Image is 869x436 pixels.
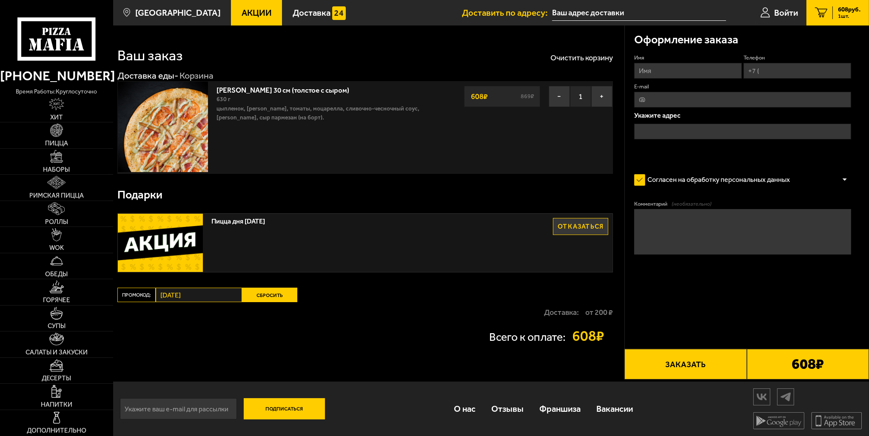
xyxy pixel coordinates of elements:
span: Доставка [293,8,331,17]
a: Доставка еды- [117,70,178,81]
input: Имя [634,63,742,79]
label: Телефон [744,54,851,62]
img: 15daf4d41897b9f0e9f617042186c801.svg [332,6,346,20]
button: − [549,86,570,107]
a: [PERSON_NAME] 30 см (толстое с сыром) [217,83,358,94]
span: 1 шт. [838,14,860,19]
input: Ваш адрес доставки [552,5,726,21]
a: Вакансии [588,394,641,423]
span: 608 руб. [838,6,860,13]
span: Дополнительно [27,428,86,434]
span: Горячее [43,297,70,303]
span: Напитки [41,402,72,408]
s: 869 ₽ [519,93,536,99]
p: Укажите адрес [634,112,852,119]
span: Роллы [45,219,68,225]
button: Отказаться [553,218,608,235]
p: Доставка: [544,309,579,316]
p: цыпленок, [PERSON_NAME], томаты, моцарелла, сливочно-чесночный соус, [PERSON_NAME], сыр пармезан ... [217,104,430,122]
img: tg [778,389,794,404]
a: О нас [446,394,484,423]
button: Подписаться [244,398,325,419]
label: Промокод: [117,288,156,302]
label: Комментарий [634,200,852,208]
span: (необязательно) [672,200,712,208]
strong: от 200 ₽ [585,309,613,316]
a: Франшиза [532,394,589,423]
span: Салаты и закуски [26,349,88,356]
label: Согласен на обработку персональных данных [634,171,799,189]
span: [GEOGRAPHIC_DATA] [135,8,221,17]
span: Пицца [45,140,68,147]
span: Пицца дня [DATE] [211,214,508,225]
span: Супы [48,323,66,329]
input: @ [634,92,852,108]
span: Римская пицца [29,193,84,199]
label: E-mail [634,83,852,91]
b: 608 ₽ [792,357,824,371]
h3: Оформление заказа [634,34,738,45]
button: Заказать [624,349,746,379]
button: Сбросить [242,288,297,302]
div: 0 0 0 [113,25,625,379]
img: vk [754,389,770,404]
span: 630 г [217,96,231,103]
span: Войти [774,8,798,17]
span: Наборы [43,167,70,173]
h1: Ваш заказ [117,48,183,63]
span: Акции [242,8,272,17]
input: Укажите ваш e-mail для рассылки [120,398,237,419]
button: Очистить корзину [550,54,613,62]
div: Корзина [179,70,214,82]
a: Отзывы [484,394,532,423]
input: +7 ( [744,63,851,79]
strong: 608 ₽ [469,88,490,105]
span: Доставить по адресу: [462,8,552,17]
span: Хит [50,114,63,121]
span: Десерты [42,375,71,382]
label: Имя [634,54,742,62]
span: 1 [570,86,591,107]
span: WOK [49,245,64,251]
strong: 608 ₽ [573,329,613,343]
button: + [591,86,613,107]
p: Всего к оплате: [489,331,566,343]
h3: Подарки [117,189,162,201]
span: Обеды [45,271,68,277]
